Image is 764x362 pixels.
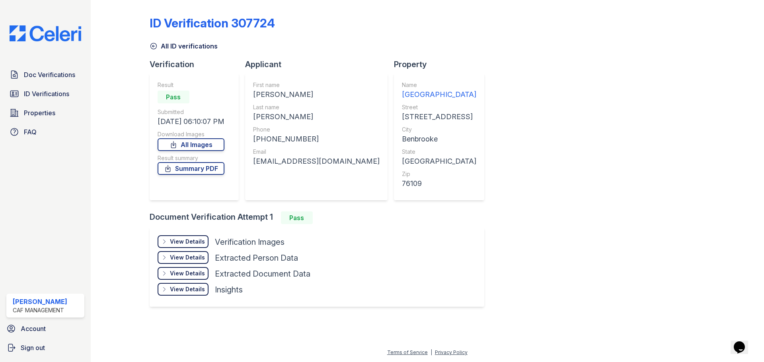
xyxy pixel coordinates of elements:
[402,134,476,145] div: Benbrooke
[731,330,756,354] iframe: chat widget
[402,170,476,178] div: Zip
[158,91,189,103] div: Pass
[402,111,476,122] div: [STREET_ADDRESS]
[215,268,310,279] div: Extracted Document Data
[253,111,380,122] div: [PERSON_NAME]
[253,103,380,111] div: Last name
[394,59,491,70] div: Property
[402,156,476,167] div: [GEOGRAPHIC_DATA]
[3,321,88,337] a: Account
[215,252,298,263] div: Extracted Person Data
[150,16,275,30] div: ID Verification 307724
[170,269,205,277] div: View Details
[13,297,67,306] div: [PERSON_NAME]
[6,124,84,140] a: FAQ
[21,343,45,352] span: Sign out
[21,324,46,333] span: Account
[402,81,476,100] a: Name [GEOGRAPHIC_DATA]
[253,148,380,156] div: Email
[150,211,491,224] div: Document Verification Attempt 1
[402,89,476,100] div: [GEOGRAPHIC_DATA]
[158,116,224,127] div: [DATE] 06:10:07 PM
[245,59,394,70] div: Applicant
[13,306,67,314] div: CAF Management
[158,130,224,138] div: Download Images
[435,349,468,355] a: Privacy Policy
[215,284,243,295] div: Insights
[6,67,84,83] a: Doc Verifications
[24,108,55,118] span: Properties
[158,81,224,89] div: Result
[6,105,84,121] a: Properties
[253,126,380,134] div: Phone
[253,89,380,100] div: [PERSON_NAME]
[24,127,37,137] span: FAQ
[431,349,432,355] div: |
[3,25,88,41] img: CE_Logo_Blue-a8612792a0a2168367f1c8372b55b34899dd931a85d93a1a3d3e32e68fde9ad4.png
[253,134,380,145] div: [PHONE_NUMBER]
[253,156,380,167] div: [EMAIL_ADDRESS][DOMAIN_NAME]
[170,238,205,246] div: View Details
[281,211,313,224] div: Pass
[402,178,476,189] div: 76109
[24,70,75,79] span: Doc Verifications
[158,108,224,116] div: Submitted
[158,138,224,151] a: All Images
[253,81,380,89] div: First name
[150,41,218,51] a: All ID verifications
[170,254,205,261] div: View Details
[158,162,224,175] a: Summary PDF
[3,340,88,356] a: Sign out
[150,59,245,70] div: Verification
[215,236,285,248] div: Verification Images
[158,154,224,162] div: Result summary
[6,86,84,102] a: ID Verifications
[402,148,476,156] div: State
[170,285,205,293] div: View Details
[402,126,476,134] div: City
[402,103,476,111] div: Street
[387,349,428,355] a: Terms of Service
[402,81,476,89] div: Name
[24,89,69,99] span: ID Verifications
